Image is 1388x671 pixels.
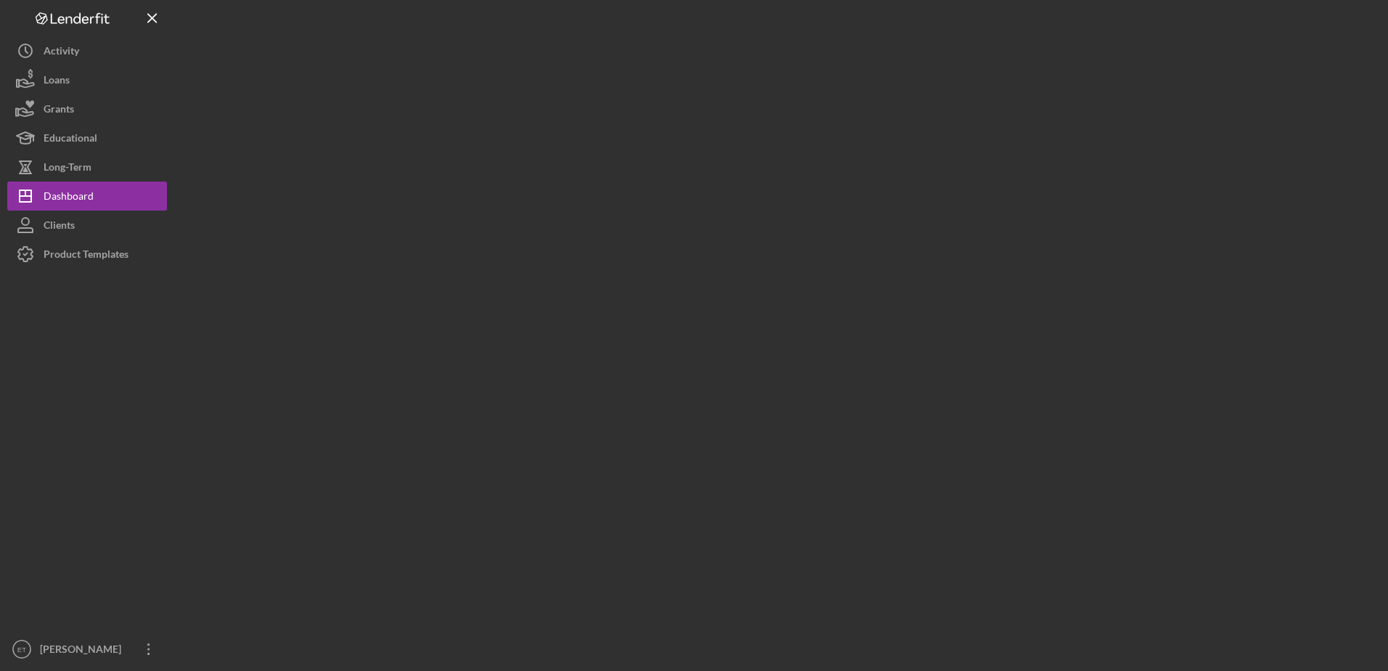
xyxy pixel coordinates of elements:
button: Loans [7,65,167,94]
button: Dashboard [7,182,167,211]
div: Grants [44,94,74,127]
div: Loans [44,65,70,98]
text: ET [17,646,26,654]
div: Dashboard [44,182,94,214]
div: Long-Term [44,152,91,185]
div: Product Templates [44,240,128,272]
div: Educational [44,123,97,156]
div: [PERSON_NAME] [36,635,131,667]
button: Activity [7,36,167,65]
div: Clients [44,211,75,243]
button: Long-Term [7,152,167,182]
button: Product Templates [7,240,167,269]
div: Activity [44,36,79,69]
button: ET[PERSON_NAME] [7,635,167,664]
button: Clients [7,211,167,240]
button: Grants [7,94,167,123]
button: Educational [7,123,167,152]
